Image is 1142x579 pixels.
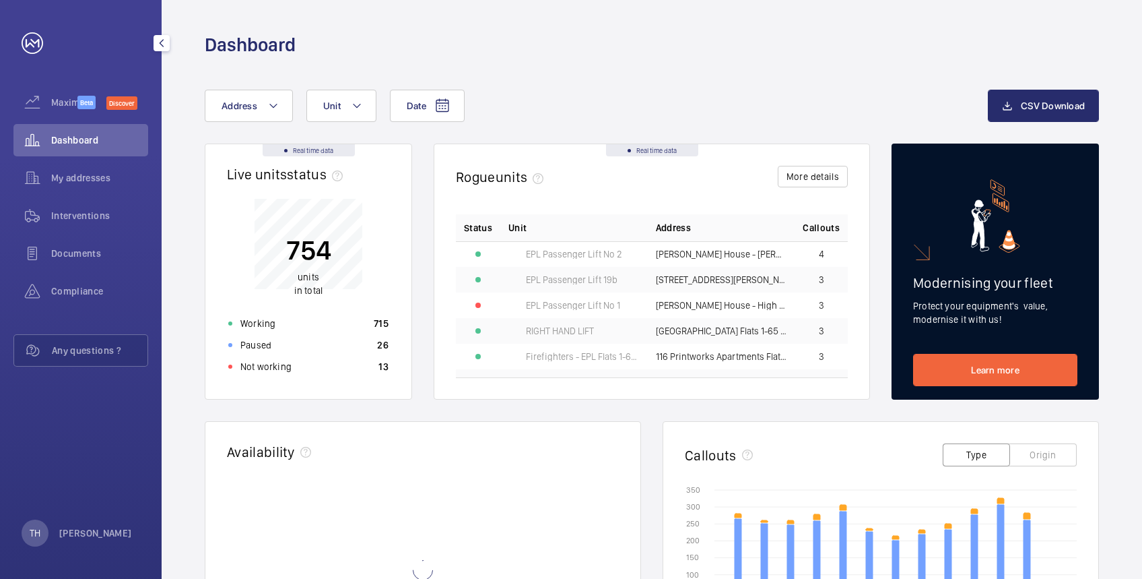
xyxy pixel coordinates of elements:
span: EPL Passenger Lift No 2 [526,249,622,259]
span: 3 [819,352,824,361]
text: 150 [686,553,699,562]
span: EPL Passenger Lift No 1 [526,301,620,310]
p: 26 [377,338,389,352]
p: [PERSON_NAME] [59,526,132,540]
span: 116 Printworks Apartments Flats 1-65 - High Risk Building - 116 Printworks Apartments Flats 1-65 [656,352,787,361]
span: Dashboard [51,133,148,147]
p: 13 [378,360,389,373]
img: marketing-card.svg [971,179,1020,253]
span: [PERSON_NAME] House - [PERSON_NAME][GEOGRAPHIC_DATA] [656,249,787,259]
text: 250 [686,519,700,528]
div: Real time data [606,144,698,156]
span: status [287,166,348,183]
span: Interventions [51,209,148,222]
button: Type [943,444,1010,466]
span: Unit [508,221,527,235]
span: Firefighters - EPL Flats 1-65 No 1 [526,352,640,361]
p: Paused [240,338,271,352]
span: EPL Passenger Lift 19b [526,275,617,284]
span: 3 [819,326,824,336]
span: Discover [106,96,137,110]
p: in total [286,270,331,297]
span: Address [656,221,691,235]
span: [STREET_ADDRESS][PERSON_NAME][PERSON_NAME] [656,275,787,284]
button: Address [205,90,293,122]
p: 715 [374,317,389,330]
button: Date [390,90,465,122]
span: Callouts [803,221,840,235]
span: 4 [819,249,824,259]
a: Learn more [913,354,1077,386]
div: Real time data [263,144,355,156]
p: Not working [240,360,292,373]
p: TH [30,526,40,540]
span: RIGHT HAND LIFT [526,326,594,336]
span: Documents [51,247,148,260]
h2: Modernising your fleet [913,274,1077,291]
span: Beta [77,96,96,109]
button: CSV Download [988,90,1099,122]
p: Status [464,221,492,235]
text: 350 [686,485,700,495]
span: Unit [323,100,341,111]
span: My addresses [51,171,148,185]
p: 754 [286,233,331,267]
span: [GEOGRAPHIC_DATA] Flats 1-65 - High Risk Building - [GEOGRAPHIC_DATA] 1-65 [656,326,787,336]
span: 3 [819,275,824,284]
span: Date [407,100,426,111]
h2: Callouts [685,447,737,464]
text: 300 [686,502,700,512]
p: Protect your equipment's value, modernise it with us! [913,299,1077,326]
span: [PERSON_NAME] House - High Risk Building - [PERSON_NAME][GEOGRAPHIC_DATA] [656,301,787,310]
p: Working [240,317,275,330]
h2: Availability [227,444,295,460]
span: Any questions ? [52,344,147,357]
span: units [298,272,319,282]
button: Origin [1009,444,1077,466]
span: units [496,169,549,185]
span: Compliance [51,284,148,298]
span: Maximize [51,96,77,109]
span: Address [222,100,257,111]
h1: Dashboard [205,32,296,57]
span: CSV Download [1021,100,1085,111]
text: 200 [686,536,700,545]
button: More details [778,166,848,187]
span: 3 [819,301,824,310]
h2: Rogue [456,169,549,185]
h2: Live units [227,166,348,183]
button: Unit [306,90,376,122]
